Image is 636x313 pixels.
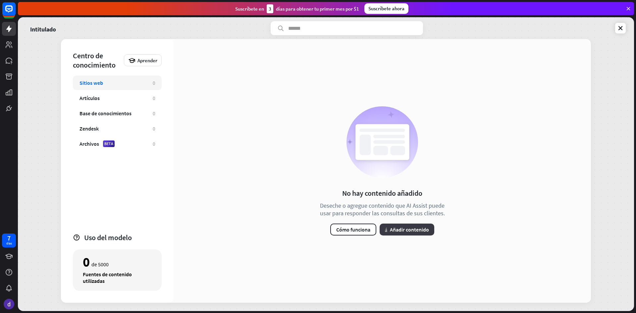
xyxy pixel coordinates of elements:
[276,6,359,12] font: días para obtener tu primer mes por $1
[153,95,155,101] font: 0
[336,226,370,233] font: Cómo funciona
[153,126,155,132] font: 0
[79,79,103,86] font: Sitios web
[30,21,56,35] a: Intitulado
[235,6,264,12] font: Suscríbete en
[2,234,16,247] a: 7 días
[380,224,434,235] button: másAñadir contenido
[73,51,116,70] font: Centro de conocimiento
[385,227,387,232] font: más
[84,233,132,242] font: Uso del modelo
[30,26,56,33] font: Intitulado
[104,141,113,146] font: BETA
[320,202,445,217] font: Deseche o agregue contenido que AI Assist puede usar para responder las consultas de sus clientes.
[342,188,422,198] font: No hay contenido añadido
[390,226,429,233] font: Añadir contenido
[368,5,404,12] font: Suscríbete ahora
[330,224,376,235] button: Cómo funciona
[83,271,132,284] font: Fuentes de contenido utilizadas
[6,241,12,245] font: días
[7,234,11,242] font: 7
[269,6,271,12] font: 3
[79,125,99,132] font: Zendesk
[91,261,109,268] font: de 5000
[79,140,99,147] font: Archivos
[153,110,155,117] font: 0
[5,3,25,23] button: Abrir el widget de chat LiveChat
[79,95,100,101] font: Artículos
[153,141,155,147] font: 0
[153,80,155,86] font: 0
[83,254,90,270] font: 0
[137,57,157,64] font: Aprender
[79,110,132,117] font: Base de conocimientos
